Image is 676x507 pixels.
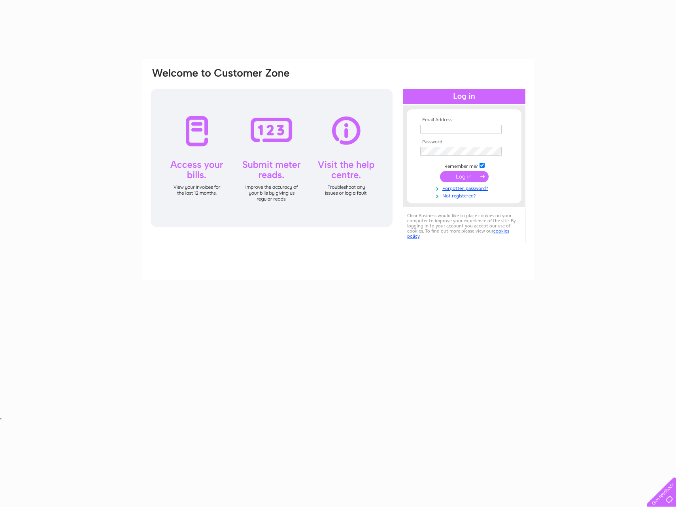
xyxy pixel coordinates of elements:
a: Forgotten password? [420,184,510,192]
td: Remember me? [418,161,510,169]
a: Not registered? [420,192,510,199]
a: cookies policy [407,228,509,239]
th: Password: [418,139,510,145]
input: Submit [440,171,489,182]
th: Email Address: [418,117,510,123]
div: Clear Business would like to place cookies on your computer to improve your experience of the sit... [403,209,525,243]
